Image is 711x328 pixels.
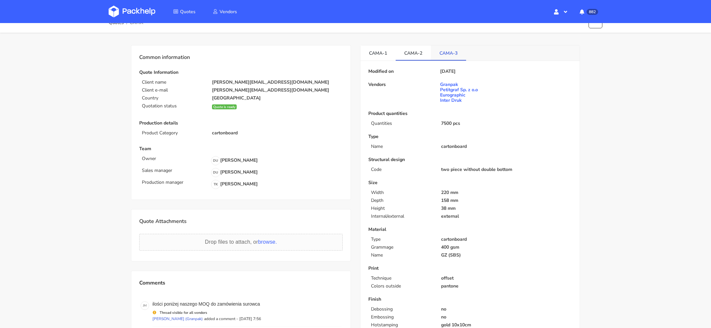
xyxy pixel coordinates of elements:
p: Height [371,206,433,211]
span: 882 [587,9,598,15]
p: Internal/external [371,214,433,219]
p: 400 gsm [441,245,572,250]
p: Common information [139,53,343,62]
p: Grammage [371,245,433,250]
img: Dashboard [109,6,155,17]
a: CAMA-1 [360,45,396,60]
p: GZ (SBS) [441,253,572,258]
p: Debossing [371,307,433,312]
p: [PERSON_NAME] [211,180,258,189]
p: added a comment - [203,316,239,321]
p: external [441,214,572,219]
a: Quotes [165,6,203,17]
p: Client name [142,80,204,85]
p: Country [142,96,204,101]
p: 7500 pcs [441,121,572,126]
p: Depth [371,198,433,203]
p: Technique [371,276,433,281]
p: gold 10x10cm [441,322,572,328]
p: [PERSON_NAME][EMAIL_ADDRESS][DOMAIN_NAME] [212,88,343,93]
p: Structural design [368,157,572,162]
p: [PERSON_NAME] [211,168,258,177]
p: no [441,307,572,312]
p: Quote Attachments [139,217,343,226]
p: cartonboard [441,144,572,149]
p: [GEOGRAPHIC_DATA] [212,96,343,101]
span: TK [211,180,220,189]
p: 158 mm [441,198,572,203]
span: Inter Druk [440,98,478,103]
a: CAMA-2 [396,45,431,60]
button: 882 [574,6,602,17]
p: Finish [368,297,572,302]
span: Vendors [220,9,237,15]
p: cartonboard [212,130,343,136]
p: 220 mm [441,190,572,195]
span: DU [211,156,220,165]
p: Product quantities [368,111,572,116]
p: [PERSON_NAME][EMAIL_ADDRESS][DOMAIN_NAME] [212,80,343,85]
span: Drop files to attach, or [205,239,277,245]
p: ilości poniżej naszego MOQ do zamówienia surowca [152,301,341,307]
p: two piece without double bottom [441,167,572,172]
p: [PERSON_NAME] (Granpak) [152,316,203,321]
p: Type [368,134,572,139]
p: [DATE] [440,69,456,74]
p: Material [368,227,572,232]
p: Size [368,180,572,185]
p: Hotstamping [371,322,433,328]
p: Code [371,167,433,172]
a: CAMA-3 [431,45,466,60]
p: 38 mm [441,206,572,211]
p: pantone [441,284,572,289]
p: Production manager [142,180,208,185]
p: Product Category [142,130,204,136]
a: Quotes [109,20,124,25]
p: Type [371,237,433,242]
p: Production details [139,121,343,126]
p: cartonboard [441,237,572,242]
p: Width [371,190,433,195]
p: Name [371,144,433,149]
p: Embossing [371,314,433,320]
p: Team [139,146,343,151]
p: Name [371,253,433,258]
span: DU [211,168,220,177]
span: Petitgraf Sp. z o.o [440,87,478,93]
p: Print [368,266,572,271]
p: no [441,314,572,320]
span: Quotes [180,9,196,15]
span: Eurographic [440,93,478,98]
p: Owner [142,156,208,161]
p: Colors outside [371,284,433,289]
p: Modified on [368,69,437,74]
span: J [143,301,144,310]
p: Quotation status [142,103,204,109]
p: Vendors [368,82,437,87]
span: CAMA [130,20,143,25]
p: Quote Information [139,70,343,75]
span: M [144,301,147,310]
p: Comments [139,279,343,287]
p: Sales manager [142,168,208,173]
span: Granpak [440,82,478,87]
p: offset [441,276,572,281]
p: Client e-mail [142,88,204,93]
span: browse. [258,239,277,245]
p: [PERSON_NAME] [211,156,258,165]
a: Vendors [205,6,245,17]
p: [DATE] 7:56 [239,316,261,321]
strong: Thread visible for all vendors [160,310,207,315]
div: Quote is ready [212,104,237,109]
p: Quantities [371,121,433,126]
